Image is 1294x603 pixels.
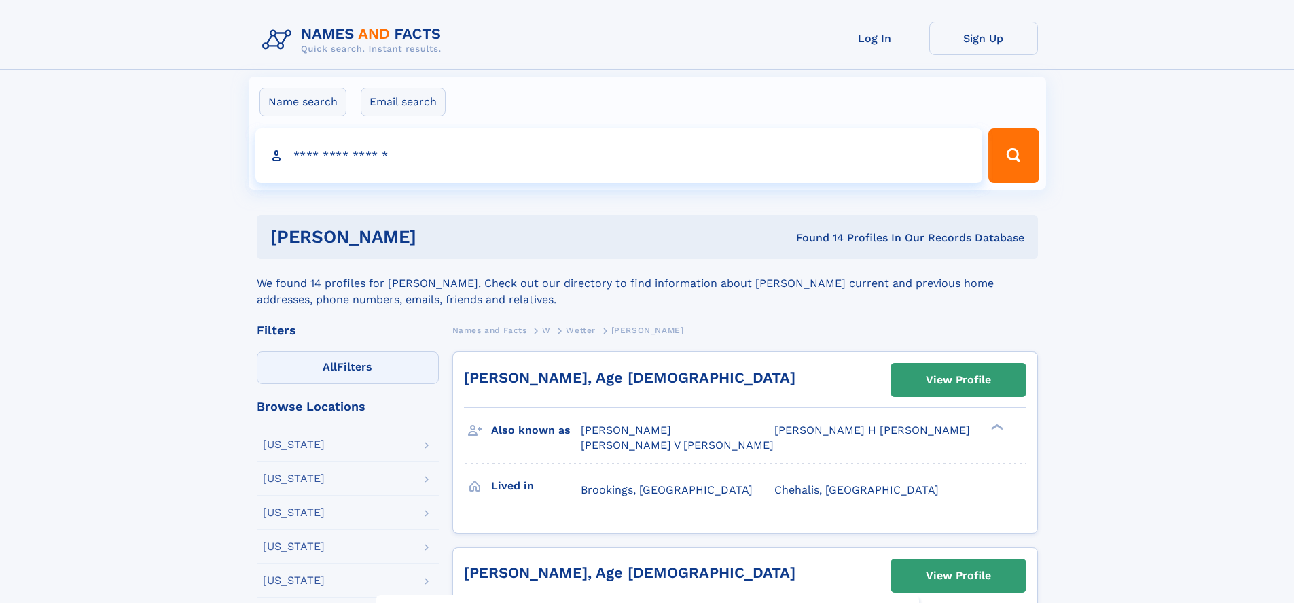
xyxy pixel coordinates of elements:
div: ❯ [988,423,1004,432]
span: [PERSON_NAME] [581,424,671,436]
label: Filters [257,351,439,384]
div: View Profile [926,560,991,591]
span: [PERSON_NAME] H [PERSON_NAME] [774,424,970,436]
button: Search Button [988,128,1039,183]
a: View Profile [891,364,1026,396]
a: [PERSON_NAME], Age [DEMOGRAPHIC_DATA] [464,369,795,386]
a: Names and Facts [452,322,527,339]
a: View Profile [891,559,1026,592]
div: [US_STATE] [263,439,325,450]
div: Found 14 Profiles In Our Records Database [606,230,1024,245]
span: All [323,360,337,373]
a: Wetter [566,322,596,339]
div: [US_STATE] [263,541,325,552]
div: Filters [257,324,439,337]
h3: Lived in [491,475,581,498]
a: Sign Up [929,22,1038,55]
div: Browse Locations [257,400,439,413]
a: [PERSON_NAME], Age [DEMOGRAPHIC_DATA] [464,564,795,581]
div: [US_STATE] [263,575,325,586]
a: Log In [821,22,929,55]
label: Name search [259,88,346,116]
span: W [542,326,551,335]
label: Email search [361,88,446,116]
h3: Also known as [491,419,581,442]
span: Brookings, [GEOGRAPHIC_DATA] [581,483,753,496]
h1: [PERSON_NAME] [270,228,607,245]
div: [US_STATE] [263,507,325,518]
input: search input [255,128,983,183]
div: We found 14 profiles for [PERSON_NAME]. Check out our directory to find information about [PERSON... [257,259,1038,308]
span: Chehalis, [GEOGRAPHIC_DATA] [774,483,939,496]
span: Wetter [566,326,596,335]
div: View Profile [926,364,991,396]
img: Logo Names and Facts [257,22,452,58]
a: W [542,322,551,339]
span: [PERSON_NAME] V [PERSON_NAME] [581,438,774,451]
div: [US_STATE] [263,473,325,484]
span: [PERSON_NAME] [611,326,684,335]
